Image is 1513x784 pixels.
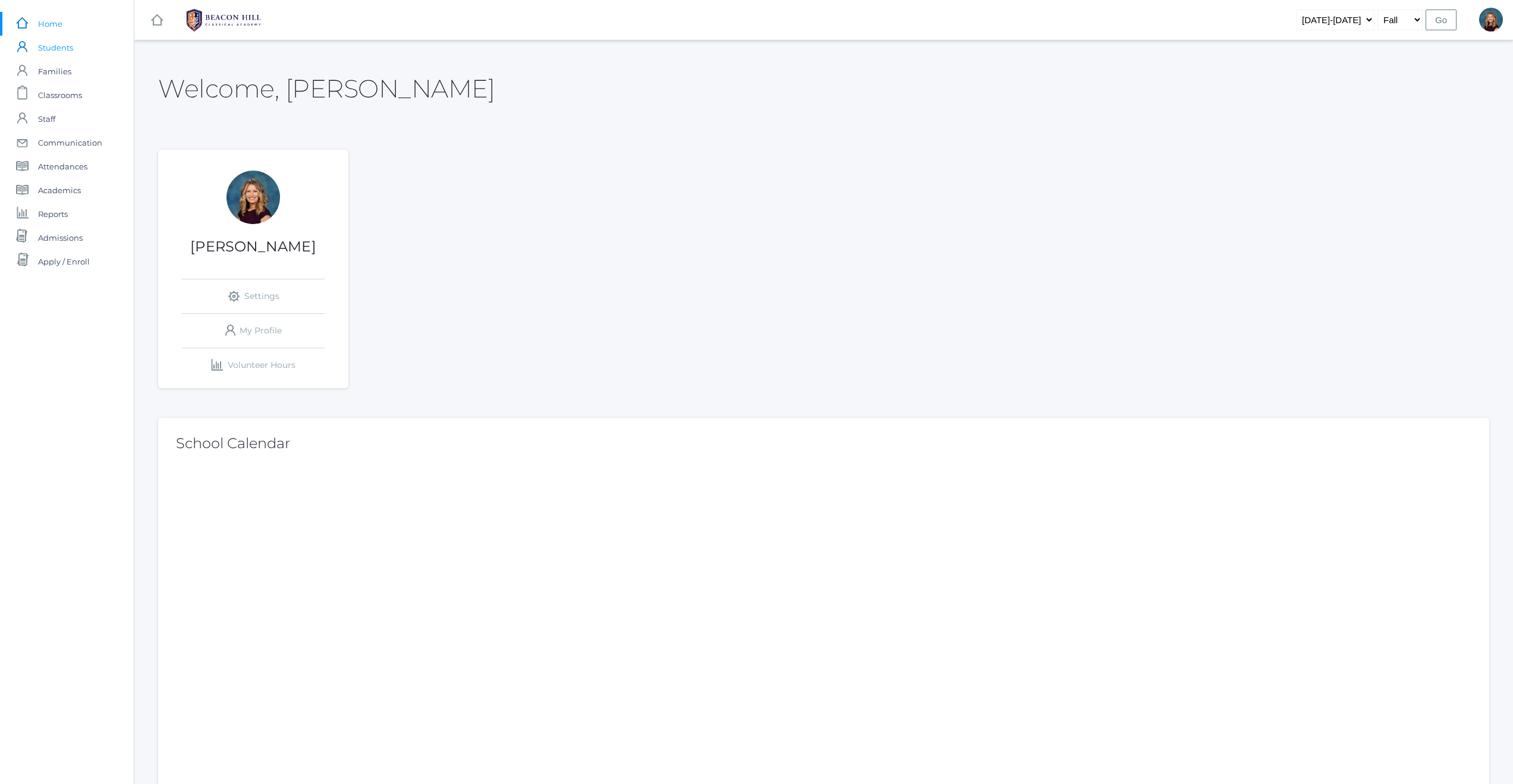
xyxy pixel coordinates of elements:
span: Home [38,12,62,36]
input: Go [1426,10,1457,30]
span: Staff [38,107,55,131]
span: Attendances [38,155,87,178]
span: Students [38,36,73,59]
a: Settings [182,279,325,313]
div: Lindsay Leeds [1479,8,1503,32]
span: Admissions [38,226,83,250]
span: Communication [38,131,102,155]
span: Apply / Enroll [38,250,90,273]
h2: School Calendar [176,436,1471,451]
img: BHCALogos-05-308ed15e86a5a0abce9b8dd61676a3503ac9727e845dece92d48e8588c001991.png [179,5,268,35]
span: Academics [38,178,81,202]
div: Lindsay Leeds [227,171,280,224]
span: Families [38,59,71,83]
span: Reports [38,202,68,226]
h1: [PERSON_NAME] [158,239,348,254]
a: Volunteer Hours [182,348,325,382]
span: Classrooms [38,83,82,107]
a: My Profile [182,314,325,348]
h2: Welcome, [PERSON_NAME] [158,75,495,102]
